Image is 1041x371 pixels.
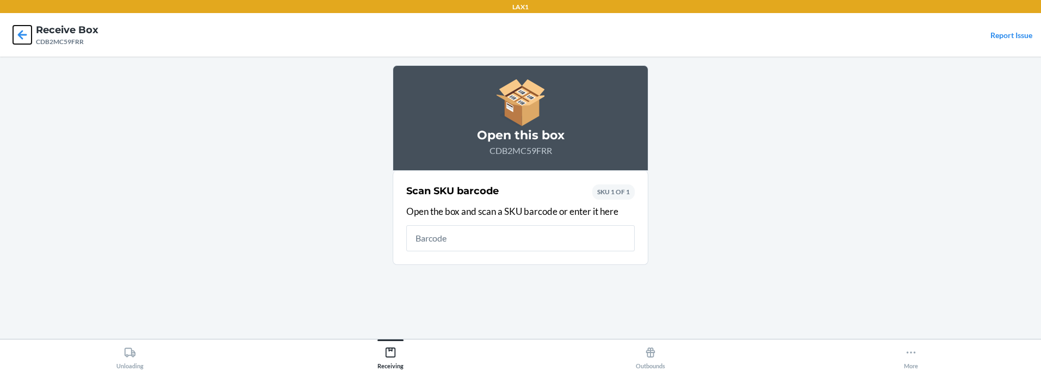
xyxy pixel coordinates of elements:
p: SKU 1 OF 1 [597,187,630,197]
p: Open the box and scan a SKU barcode or enter it here [406,205,635,219]
button: Receiving [261,339,521,369]
h3: Open this box [406,127,635,144]
div: CDB2MC59FRR [36,37,98,47]
p: LAX1 [512,2,529,12]
div: Receiving [377,342,404,369]
h4: Receive Box [36,23,98,37]
div: Outbounds [636,342,665,369]
div: More [904,342,918,369]
div: Unloading [116,342,144,369]
button: Outbounds [520,339,781,369]
h2: Scan SKU barcode [406,184,499,198]
input: Barcode [406,225,635,251]
a: Report Issue [990,30,1032,40]
p: CDB2MC59FRR [406,144,635,157]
